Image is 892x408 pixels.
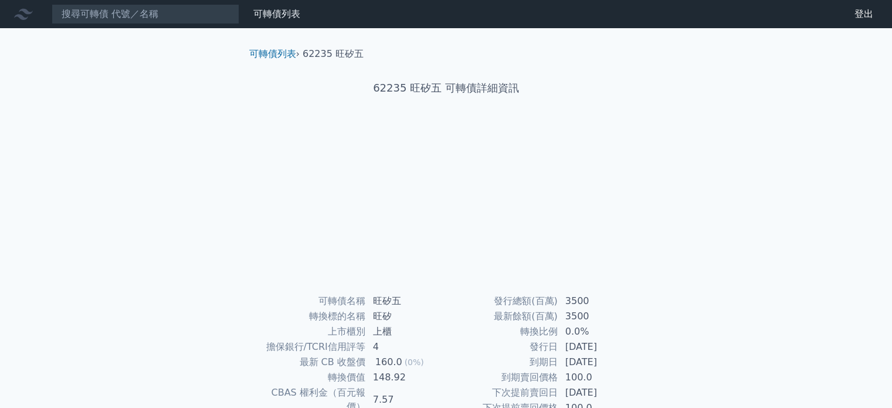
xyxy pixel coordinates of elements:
[558,370,639,385] td: 100.0
[240,80,653,96] h1: 62235 旺矽五 可轉債詳細資訊
[253,8,300,19] a: 可轉債列表
[558,339,639,355] td: [DATE]
[366,324,446,339] td: 上櫃
[254,370,366,385] td: 轉換價值
[558,385,639,400] td: [DATE]
[254,355,366,370] td: 最新 CB 收盤價
[446,370,558,385] td: 到期賣回價格
[558,309,639,324] td: 3500
[558,324,639,339] td: 0.0%
[558,294,639,309] td: 3500
[366,309,446,324] td: 旺矽
[254,339,366,355] td: 擔保銀行/TCRI信用評等
[249,48,296,59] a: 可轉債列表
[446,294,558,309] td: 發行總額(百萬)
[254,309,366,324] td: 轉換標的名稱
[405,358,424,367] span: (0%)
[558,355,639,370] td: [DATE]
[254,324,366,339] td: 上市櫃別
[446,355,558,370] td: 到期日
[845,5,883,23] a: 登出
[254,294,366,309] td: 可轉債名稱
[303,47,364,61] li: 62235 旺矽五
[366,294,446,309] td: 旺矽五
[249,47,300,61] li: ›
[446,309,558,324] td: 最新餘額(百萬)
[446,385,558,400] td: 下次提前賣回日
[366,339,446,355] td: 4
[446,324,558,339] td: 轉換比例
[446,339,558,355] td: 發行日
[52,4,239,24] input: 搜尋可轉債 代號／名稱
[373,355,405,369] div: 160.0
[366,370,446,385] td: 148.92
